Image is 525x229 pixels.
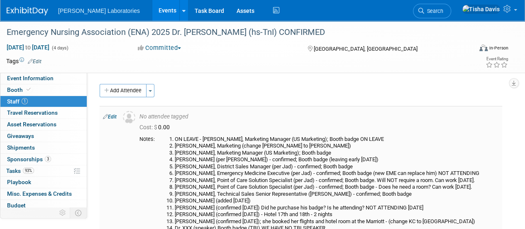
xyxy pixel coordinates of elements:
td: Personalize Event Tab Strip [56,207,70,218]
a: Shipments [0,142,87,153]
span: [GEOGRAPHIC_DATA], [GEOGRAPHIC_DATA] [313,46,417,52]
li: [PERSON_NAME], Marketing Manager (US Marketing); Booth badge [175,150,499,157]
li: [PERSON_NAME], District Sales Manager (per Jad) - confirmed; Booth badge [175,163,499,170]
a: Giveaways [0,131,87,142]
span: to [24,44,32,51]
a: Staff1 [0,96,87,107]
div: No attendee tagged [139,113,499,121]
span: Asset Reservations [7,121,56,128]
a: Sponsorships3 [0,154,87,165]
span: Booth [7,86,32,93]
li: [PERSON_NAME] (confirmed [DATE]) Did he purchase his badge? Is he attending? NOT ATTENDING [DATE] [175,204,499,212]
img: Unassigned-User-Icon.png [123,111,135,123]
span: (4 days) [51,45,68,51]
li: [PERSON_NAME] (confirmed [DATE]); she booked her flights and hotel room at the Marriott - (change... [175,218,499,225]
li: [PERSON_NAME], Marketing (change [PERSON_NAME] to [PERSON_NAME]) [175,143,499,150]
img: ExhibitDay [7,7,48,15]
img: Format-Inperson.png [479,44,488,51]
span: 1 [22,98,28,104]
span: Sponsorships [7,156,51,163]
div: In-Person [489,45,508,51]
li: [PERSON_NAME], Technical Sales Senior Representative ([PERSON_NAME]) - confirmed; Booth badge [175,191,499,198]
span: Misc. Expenses & Credits [7,190,72,197]
li: [PERSON_NAME] (added [DATE]) [175,197,499,204]
i: Booth reservation complete [27,87,31,92]
img: Tisha Davis [462,5,500,14]
span: 93% [23,167,34,174]
span: Budget [7,202,26,209]
span: [DATE] [DATE] [6,44,50,51]
li: [PERSON_NAME], Point of Care Solution Specialist (per Jad) - confirmed; Booth badge. Will NOT req... [175,177,499,184]
div: Emergency Nursing Association (ENA) 2025 Dr. [PERSON_NAME] (hs-TnI) CONFIRMED [4,25,466,40]
span: Event Information [7,75,54,81]
a: Tasks93% [0,165,87,177]
a: Booth [0,84,87,96]
td: Toggle Event Tabs [70,207,87,218]
div: Event Format [435,43,508,56]
div: Notes: [139,136,155,143]
a: Event Information [0,73,87,84]
a: Edit [103,114,117,120]
a: Budget [0,200,87,211]
li: ON LEAVE - [PERSON_NAME], Marketing Manager (US Marketing); Booth badge ON LEAVE [175,136,499,143]
span: Tasks [6,167,34,174]
span: Search [424,8,443,14]
span: Staff [7,98,28,105]
li: [PERSON_NAME] (confirmed [DATE]) - Hotel 17th and 18th - 2 nights [175,211,499,218]
a: Edit [28,59,42,64]
div: Event Rating [486,57,508,61]
span: Shipments [7,144,35,151]
li: [PERSON_NAME] (per [PERSON_NAME]) - confirmed; Booth badge (leaving early [DATE]) [175,156,499,163]
span: Playbook [7,179,31,185]
a: Travel Reservations [0,107,87,118]
span: [PERSON_NAME] Laboratories [58,7,140,14]
button: Committed [135,44,184,52]
span: Travel Reservations [7,109,58,116]
span: 3 [45,156,51,162]
span: Cost: $ [139,124,158,131]
button: Add Attendee [100,84,147,97]
span: 0.00 [139,124,173,131]
td: Tags [6,57,42,65]
a: Search [413,4,451,18]
a: Asset Reservations [0,119,87,130]
li: [PERSON_NAME], Emergency Medicine Executive (per Jad) - confirmed; Booth badge (new EME can repla... [175,170,499,177]
a: Misc. Expenses & Credits [0,188,87,199]
a: Playbook [0,177,87,188]
span: Giveaways [7,133,34,139]
li: [PERSON_NAME], Point of Care Solution Specialist (per Jad) - confirmed; Booth badge - Does he nee... [175,184,499,191]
